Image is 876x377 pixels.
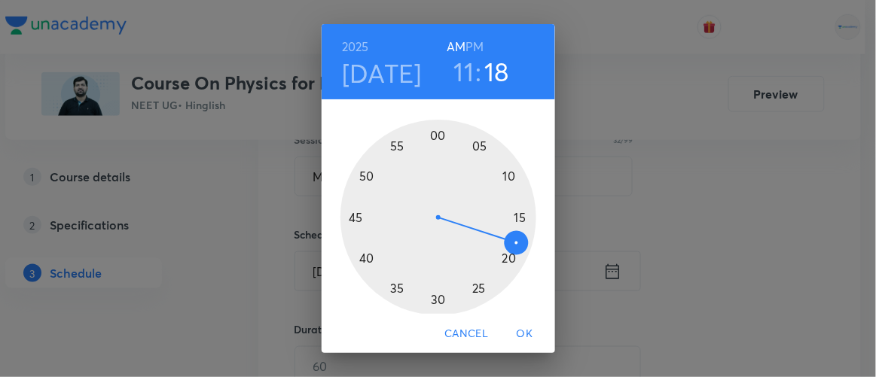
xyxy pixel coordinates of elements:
button: PM [465,36,484,57]
button: 2025 [342,36,369,57]
button: [DATE] [342,57,422,89]
button: 11 [454,56,475,87]
button: AM [447,36,465,57]
button: OK [501,320,549,348]
button: Cancel [438,320,494,348]
span: Cancel [444,324,488,343]
button: 18 [485,56,510,87]
h3: : [475,56,481,87]
span: OK [507,324,543,343]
